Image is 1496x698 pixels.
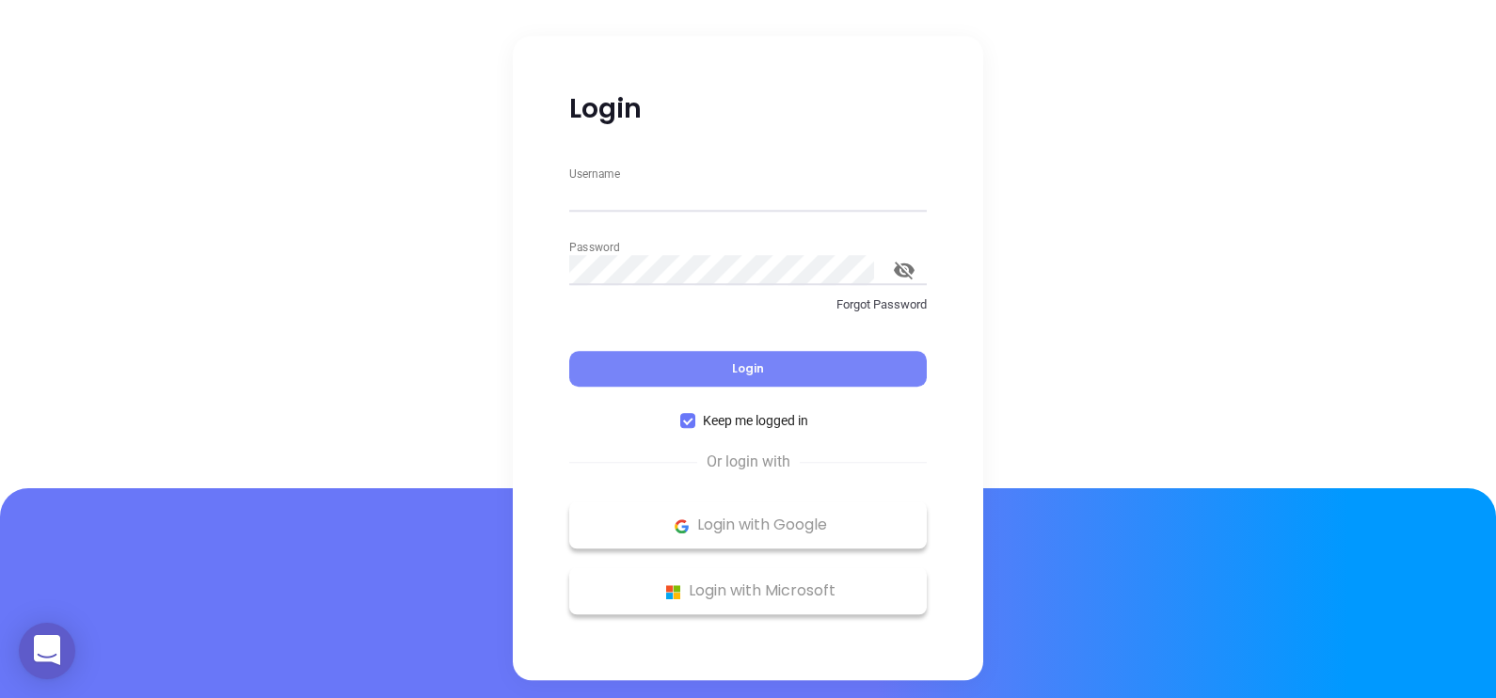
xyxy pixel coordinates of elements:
span: Or login with [697,452,800,474]
span: Keep me logged in [695,411,816,432]
img: Google Logo [670,515,693,538]
span: Login [732,361,764,377]
p: Login with Microsoft [579,578,917,606]
label: Username [569,168,620,180]
button: Login [569,352,927,388]
img: Microsoft Logo [661,580,685,604]
p: Login [569,92,927,126]
button: Google Logo Login with Google [569,502,927,549]
label: Password [569,242,619,253]
p: Forgot Password [569,295,927,314]
button: Microsoft Logo Login with Microsoft [569,568,927,615]
button: toggle password visibility [882,247,927,293]
a: Forgot Password [569,295,927,329]
p: Login with Google [579,512,917,540]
